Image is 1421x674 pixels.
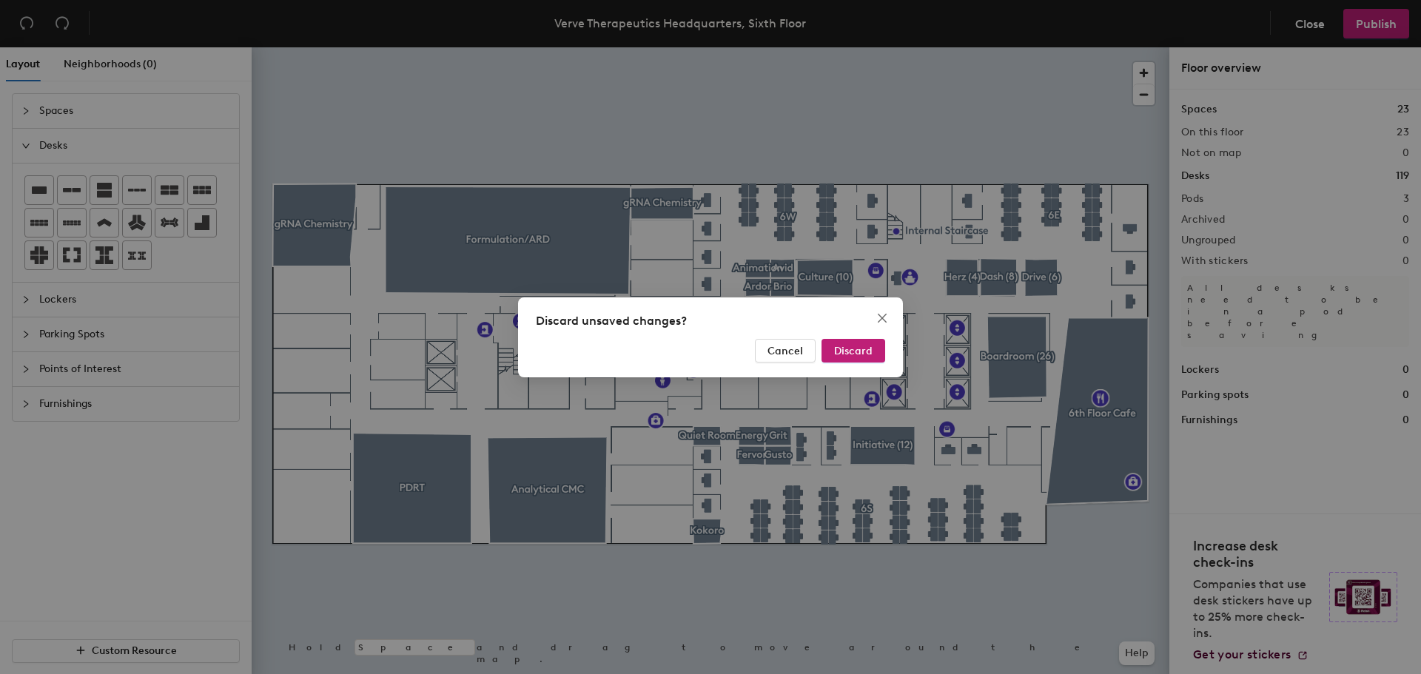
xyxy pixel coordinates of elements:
div: Discard unsaved changes? [536,312,885,330]
button: Discard [822,339,885,363]
button: Close [870,306,894,330]
button: Cancel [755,339,816,363]
span: close [876,312,888,324]
span: Close [870,312,894,324]
span: Cancel [767,344,803,357]
span: Discard [834,344,873,357]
